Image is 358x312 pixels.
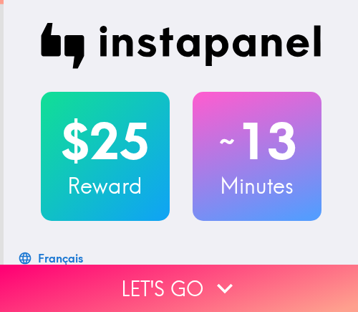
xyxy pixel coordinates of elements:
[217,120,237,163] span: ~
[193,171,321,201] h3: Minutes
[41,23,321,69] img: Instapanel
[41,171,170,201] h3: Reward
[15,244,89,273] button: Français
[41,112,170,171] h2: $25
[38,248,83,268] div: Français
[193,112,321,171] h2: 13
